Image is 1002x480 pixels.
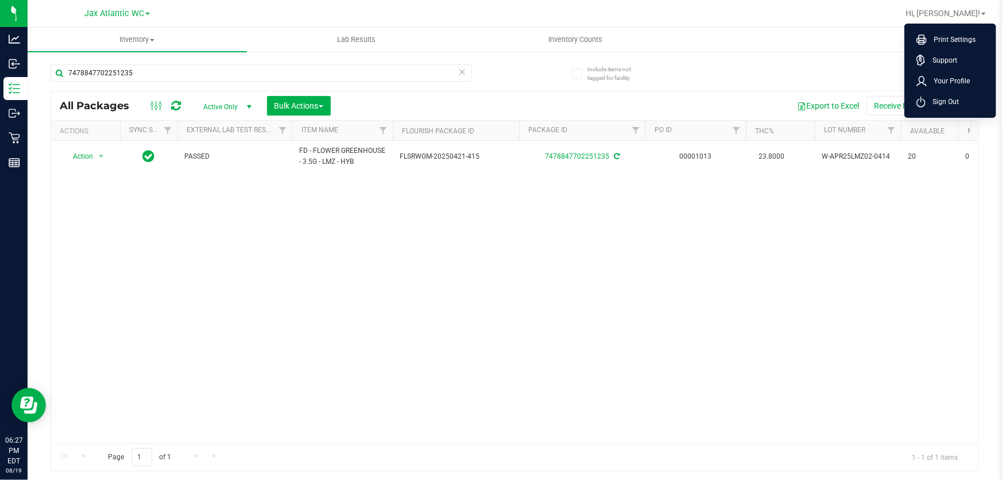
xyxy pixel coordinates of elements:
[9,157,20,168] inline-svg: Reports
[273,121,292,140] a: Filter
[301,126,338,134] a: Item Name
[158,121,177,140] a: Filter
[60,127,115,135] div: Actions
[927,75,970,87] span: Your Profile
[655,126,672,134] a: PO ID
[374,121,393,140] a: Filter
[400,151,512,162] span: FLSRWGM-20250421-415
[11,388,46,423] iframe: Resource center
[9,58,20,70] inline-svg: Inbound
[916,55,989,66] a: Support
[274,101,323,110] span: Bulk Actions
[528,126,567,134] a: Package ID
[9,132,20,144] inline-svg: Retail
[94,148,109,164] span: select
[926,55,957,66] span: Support
[908,151,951,162] span: 20
[143,148,155,164] span: In Sync
[9,33,20,45] inline-svg: Analytics
[28,34,247,45] span: Inventory
[626,121,645,140] a: Filter
[466,28,686,52] a: Inventory Counts
[28,28,247,52] a: Inventory
[131,448,152,466] input: 1
[84,9,144,18] span: Jax Atlantic WC
[927,34,976,45] span: Print Settings
[906,9,980,18] span: Hi, [PERSON_NAME]!
[612,152,620,160] span: Sync from Compliance System
[907,91,993,112] li: Sign Out
[402,127,474,135] a: Flourish Package ID
[129,126,173,134] a: Sync Status
[545,152,609,160] a: 7478847702251235
[60,99,141,112] span: All Packages
[680,152,712,160] a: 00001013
[5,466,22,475] p: 08/19
[790,96,866,116] button: Export to Excel
[299,145,386,167] span: FD - FLOWER GREENHOUSE - 3.5G - LMZ - HYB
[824,126,865,134] a: Lot Number
[727,121,746,140] a: Filter
[63,148,94,164] span: Action
[5,435,22,466] p: 06:27 PM EDT
[458,64,466,79] span: Clear
[755,127,774,135] a: THC%
[926,96,959,107] span: Sign Out
[822,151,894,162] span: W-APR25LMZ02-0414
[533,34,618,45] span: Inventory Counts
[882,121,901,140] a: Filter
[9,107,20,119] inline-svg: Outbound
[184,151,285,162] span: PASSED
[903,448,967,466] span: 1 - 1 of 1 items
[587,65,645,82] span: Include items not tagged for facility
[98,448,181,466] span: Page of 1
[51,64,472,82] input: Search Package ID, Item Name, SKU, Lot or Part Number...
[187,126,277,134] a: External Lab Test Result
[247,28,466,52] a: Lab Results
[910,127,945,135] a: Available
[322,34,391,45] span: Lab Results
[267,96,331,116] button: Bulk Actions
[9,83,20,94] inline-svg: Inventory
[753,148,790,165] span: 23.8000
[866,96,961,116] button: Receive Non-Cannabis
